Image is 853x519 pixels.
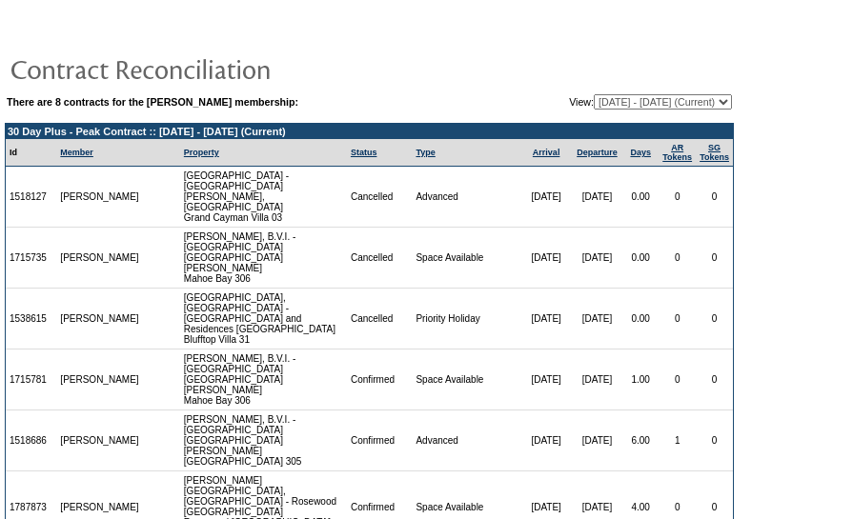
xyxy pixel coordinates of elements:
[659,410,696,471] td: 1
[659,349,696,410] td: 0
[533,148,560,157] a: Arrival
[696,410,733,471] td: 0
[347,410,413,471] td: Confirmed
[180,289,347,349] td: [GEOGRAPHIC_DATA], [GEOGRAPHIC_DATA] - [GEOGRAPHIC_DATA] and Residences [GEOGRAPHIC_DATA] Bluffto...
[696,167,733,228] td: 0
[473,94,732,110] td: View:
[520,228,571,289] td: [DATE]
[577,148,618,157] a: Departure
[180,228,347,289] td: [PERSON_NAME], B.V.I. - [GEOGRAPHIC_DATA] [GEOGRAPHIC_DATA][PERSON_NAME] Mahoe Bay 306
[572,289,622,349] td: [DATE]
[659,167,696,228] td: 0
[659,289,696,349] td: 0
[622,410,659,471] td: 6.00
[572,410,622,471] td: [DATE]
[6,289,56,349] td: 1538615
[412,228,520,289] td: Space Available
[572,228,622,289] td: [DATE]
[520,410,571,471] td: [DATE]
[60,148,93,157] a: Member
[412,410,520,471] td: Advanced
[630,148,651,157] a: Days
[347,167,413,228] td: Cancelled
[6,349,56,410] td: 1715781
[622,349,659,410] td: 1.00
[347,228,413,289] td: Cancelled
[180,167,347,228] td: [GEOGRAPHIC_DATA] - [GEOGRAPHIC_DATA][PERSON_NAME], [GEOGRAPHIC_DATA] Grand Cayman Villa 03
[622,228,659,289] td: 0.00
[696,289,733,349] td: 0
[6,228,56,289] td: 1715735
[180,349,347,410] td: [PERSON_NAME], B.V.I. - [GEOGRAPHIC_DATA] [GEOGRAPHIC_DATA][PERSON_NAME] Mahoe Bay 306
[412,289,520,349] td: Priority Holiday
[696,349,733,410] td: 0
[622,167,659,228] td: 0.00
[10,50,391,88] img: pgTtlContractReconciliation.gif
[56,410,144,471] td: [PERSON_NAME]
[56,289,144,349] td: [PERSON_NAME]
[351,148,377,157] a: Status
[6,124,733,139] td: 30 Day Plus - Peak Contract :: [DATE] - [DATE] (Current)
[520,349,571,410] td: [DATE]
[700,143,729,162] a: SGTokens
[520,289,571,349] td: [DATE]
[416,148,435,157] a: Type
[347,349,413,410] td: Confirmed
[56,228,144,289] td: [PERSON_NAME]
[659,228,696,289] td: 0
[56,167,144,228] td: [PERSON_NAME]
[572,167,622,228] td: [DATE]
[180,410,347,471] td: [PERSON_NAME], B.V.I. - [GEOGRAPHIC_DATA] [GEOGRAPHIC_DATA][PERSON_NAME] [GEOGRAPHIC_DATA] 305
[412,167,520,228] td: Advanced
[184,148,219,157] a: Property
[572,349,622,410] td: [DATE]
[7,96,298,108] b: There are 8 contracts for the [PERSON_NAME] membership:
[662,143,692,162] a: ARTokens
[412,349,520,410] td: Space Available
[347,289,413,349] td: Cancelled
[6,410,56,471] td: 1518686
[6,139,56,167] td: Id
[56,349,144,410] td: [PERSON_NAME]
[6,167,56,228] td: 1518127
[696,228,733,289] td: 0
[520,167,571,228] td: [DATE]
[622,289,659,349] td: 0.00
